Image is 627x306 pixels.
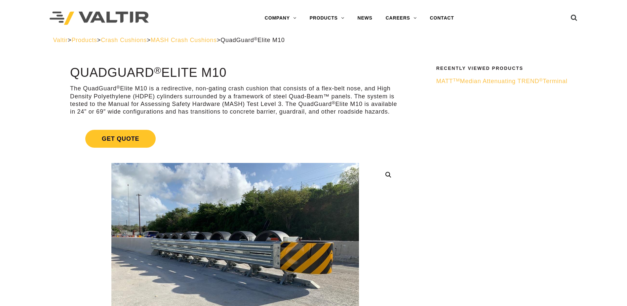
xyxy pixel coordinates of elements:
div: > > > > [53,36,574,44]
span: MATT Median Attenuating TREND Terminal [436,78,568,84]
span: QuadGuard Elite M10 [220,37,285,43]
img: Valtir [50,12,149,25]
p: The QuadGuard Elite M10 is a redirective, non-gating crash cushion that consists of a flex-belt n... [70,85,400,116]
h2: Recently Viewed Products [436,66,570,71]
sup: ® [539,77,543,82]
sup: ® [254,36,258,41]
span: Get Quote [85,130,156,148]
a: NEWS [351,12,379,25]
a: Products [71,37,97,43]
a: Get Quote [70,122,400,156]
a: Crash Cushions [101,37,147,43]
sup: ® [117,85,120,90]
a: COMPANY [258,12,303,25]
sup: ® [154,65,161,76]
sup: TM [453,77,460,82]
a: CONTACT [423,12,461,25]
h1: QuadGuard Elite M10 [70,66,400,80]
a: MATTTMMedian Attenuating TREND®Terminal [436,77,570,85]
a: PRODUCTS [303,12,351,25]
a: CAREERS [379,12,423,25]
sup: ® [332,100,335,105]
a: Valtir [53,37,68,43]
a: MASH Crash Cushions [151,37,217,43]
